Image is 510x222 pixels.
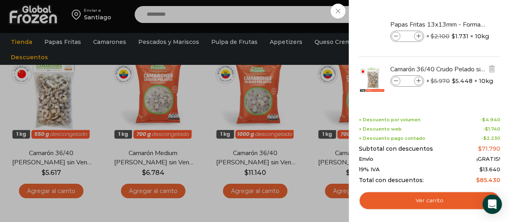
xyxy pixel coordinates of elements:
span: $ [452,77,456,85]
span: $ [476,176,480,184]
span: Total con descuentos: [359,177,424,184]
span: $ [452,32,455,40]
bdi: 2.230 [483,135,500,141]
span: - [480,117,500,122]
bdi: 4.940 [482,117,500,122]
span: Envío [359,156,373,162]
a: Papas Fritas 13x13mm - Formato 1 kg - Caja 10 kg [390,20,486,29]
a: Ver carrito [359,191,500,210]
bdi: 5.448 [452,77,473,85]
div: Open Intercom Messenger [483,195,502,214]
span: - [483,127,500,132]
span: $ [479,166,483,172]
a: Camarón 36/40 Crudo Pelado sin Vena - Bronze - Caja 10 kg [390,65,486,74]
span: $ [482,117,485,122]
bdi: 2.100 [431,33,450,40]
span: Subtotal con descuentos [359,145,433,152]
a: Eliminar Camarón 36/40 Crudo Pelado sin Vena - Bronze - Caja 10 kg del carrito [487,64,496,75]
span: × × 10kg [426,31,489,42]
bdi: 71.790 [478,145,500,152]
input: Product quantity [401,32,413,41]
input: Product quantity [401,77,413,85]
img: Eliminar Camarón 36/40 Crudo Pelado sin Vena - Bronze - Caja 10 kg del carrito [488,65,495,73]
span: - [481,136,500,141]
bdi: 1.731 [452,32,468,40]
bdi: 5.970 [431,77,450,85]
span: + Descuento por volumen [359,117,420,122]
span: × × 10kg [426,75,493,87]
bdi: 1.740 [485,126,500,132]
bdi: 85.430 [476,176,500,184]
span: $ [485,126,488,132]
span: $ [478,145,482,152]
span: 13.640 [479,166,500,172]
span: $ [483,135,487,141]
span: $ [431,33,434,40]
span: 19% IVA [359,166,380,173]
span: + Descuento web [359,127,402,132]
span: $ [431,77,434,85]
span: + Descuento pago contado [359,136,425,141]
span: ¡GRATIS! [477,156,500,162]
